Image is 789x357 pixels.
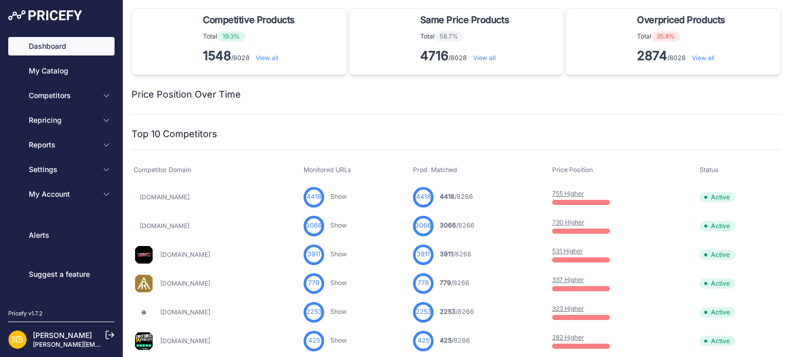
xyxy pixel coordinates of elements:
[700,221,735,231] span: Active
[440,221,475,229] a: 3066/8266
[203,48,231,63] strong: 1548
[420,13,509,27] span: Same Price Products
[304,166,351,174] span: Monitored URLs
[8,10,82,21] img: Pricefy Logo
[552,218,585,226] a: 730 Higher
[306,307,322,317] span: 2253
[418,278,429,288] span: 779
[637,48,729,64] p: /8028
[552,305,584,312] a: 323 Higher
[440,336,470,344] a: 425/8266
[637,13,725,27] span: Overpriced Products
[440,279,469,287] a: 779/8266
[415,221,431,231] span: 3066
[330,193,347,200] a: Show
[8,185,115,203] button: My Account
[552,276,584,284] a: 337 Higher
[134,166,191,174] span: Competitor Domain
[8,111,115,129] button: Repricing
[637,48,667,63] strong: 2874
[700,336,735,346] span: Active
[700,250,735,260] span: Active
[416,192,431,202] span: 4418
[29,164,96,175] span: Settings
[131,127,217,141] h2: Top 10 Competitors
[29,140,96,150] span: Reports
[416,307,431,317] span: 2253
[417,250,430,259] span: 3911
[8,62,115,80] a: My Catalog
[552,190,584,197] a: 755 Higher
[440,193,473,200] a: 4418/8266
[440,193,455,200] span: 4418
[637,31,729,42] p: Total
[203,13,295,27] span: Competitive Products
[440,308,456,315] span: 2253
[700,278,735,289] span: Active
[131,87,241,102] h2: Price Position Over Time
[33,331,92,340] a: [PERSON_NAME]
[308,336,320,346] span: 425
[33,341,191,348] a: [PERSON_NAME][EMAIL_ADDRESS][DOMAIN_NAME]
[440,221,456,229] span: 3066
[307,192,322,202] span: 4418
[8,37,115,55] a: Dashboard
[307,250,321,259] span: 3911
[700,166,719,174] span: Status
[420,31,513,42] p: Total
[140,222,190,230] a: [DOMAIN_NAME]
[160,251,210,258] a: [DOMAIN_NAME]
[700,307,735,317] span: Active
[203,48,299,64] p: /8028
[440,336,452,344] span: 425
[418,336,429,346] span: 425
[203,31,299,42] p: Total
[306,221,322,231] span: 3066
[420,48,513,64] p: /8028
[8,309,43,318] div: Pricefy v1.7.2
[473,54,496,62] a: View all
[330,336,347,344] a: Show
[160,308,210,316] a: [DOMAIN_NAME]
[330,250,347,258] a: Show
[440,250,453,258] span: 3911
[651,31,680,42] span: 35.8%
[440,250,472,258] a: 3911/8266
[217,31,245,42] span: 19.3%
[440,308,474,315] a: 2253/8266
[440,279,451,287] span: 779
[308,278,320,288] span: 779
[552,333,584,341] a: 282 Higher
[29,115,96,125] span: Repricing
[330,221,347,229] a: Show
[692,54,715,62] a: View all
[140,193,190,201] a: [DOMAIN_NAME]
[8,160,115,179] button: Settings
[29,189,96,199] span: My Account
[330,308,347,315] a: Show
[29,90,96,101] span: Competitors
[8,37,115,297] nav: Sidebar
[700,192,735,202] span: Active
[420,48,448,63] strong: 4716
[160,337,210,345] a: [DOMAIN_NAME]
[435,31,463,42] span: 58.7%
[552,247,583,255] a: 531 Higher
[256,54,278,62] a: View all
[413,166,457,174] span: Prod. Matched
[552,166,593,174] span: Price Position
[8,226,115,245] a: Alerts
[8,136,115,154] button: Reports
[330,279,347,287] a: Show
[8,265,115,284] a: Suggest a feature
[160,279,210,287] a: [DOMAIN_NAME]
[8,86,115,105] button: Competitors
